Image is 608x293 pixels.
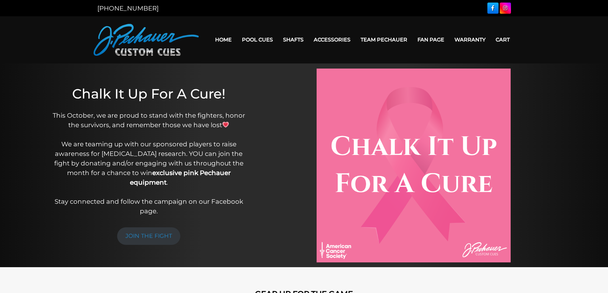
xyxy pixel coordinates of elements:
strong: exclusive pink Pechauer equipment [130,169,231,186]
a: Team Pechauer [356,32,412,48]
img: Pechauer Custom Cues [94,24,199,56]
a: Accessories [309,32,356,48]
img: 💗 [222,121,229,128]
a: [PHONE_NUMBER] [97,4,159,12]
h1: Chalk It Up For A Cure! [49,86,249,102]
a: Cart [491,32,515,48]
p: This October, we are proud to stand with the fighters, honor the survivors, and remember those we... [49,111,249,216]
a: Fan Page [412,32,449,48]
a: Home [210,32,237,48]
a: Shafts [278,32,309,48]
a: JOIN THE FIGHT [117,227,180,245]
a: Warranty [449,32,491,48]
a: Pool Cues [237,32,278,48]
